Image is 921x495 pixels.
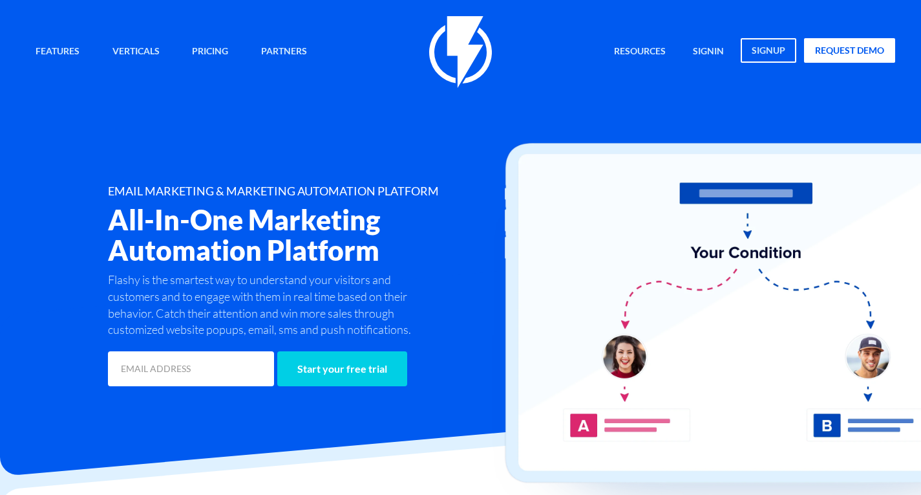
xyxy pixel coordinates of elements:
[604,38,675,66] a: Resources
[277,351,407,386] input: Start your free trial
[741,38,796,63] a: signup
[108,351,274,386] input: EMAIL ADDRESS
[108,204,524,265] h2: All-In-One Marketing Automation Platform
[108,272,414,338] p: Flashy is the smartest way to understand your visitors and customers and to engage with them in r...
[804,38,895,63] a: request demo
[26,38,89,66] a: Features
[251,38,317,66] a: Partners
[103,38,169,66] a: Verticals
[182,38,238,66] a: Pricing
[108,185,524,198] h1: EMAIL MARKETING & MARKETING AUTOMATION PLATFORM
[683,38,734,66] a: signin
